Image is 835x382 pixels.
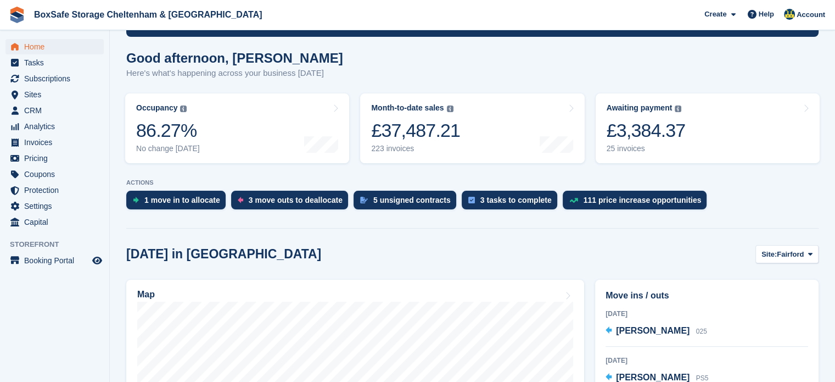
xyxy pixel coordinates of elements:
[371,103,444,113] div: Month-to-date sales
[144,196,220,204] div: 1 move in to allocate
[675,106,681,112] img: icon-info-grey-7440780725fd019a000dd9b08b2336e03edf1995a4989e88bcd33f0948082b44.svg
[797,9,825,20] span: Account
[354,191,462,215] a: 5 unsigned contracts
[5,151,104,166] a: menu
[5,71,104,86] a: menu
[755,245,819,263] button: Site: Fairford
[447,106,453,112] img: icon-info-grey-7440780725fd019a000dd9b08b2336e03edf1995a4989e88bcd33f0948082b44.svg
[125,93,349,163] a: Occupancy 86.27% No change [DATE]
[24,87,90,102] span: Sites
[784,9,795,20] img: Kim Virabi
[596,93,820,163] a: Awaiting payment £3,384.37 25 invoices
[759,9,774,20] span: Help
[777,249,804,260] span: Fairford
[24,135,90,150] span: Invoices
[761,249,777,260] span: Site:
[607,103,673,113] div: Awaiting payment
[24,119,90,134] span: Analytics
[5,103,104,118] a: menu
[5,167,104,182] a: menu
[136,103,177,113] div: Occupancy
[91,254,104,267] a: Preview store
[5,253,104,268] a: menu
[24,71,90,86] span: Subscriptions
[5,182,104,198] a: menu
[126,51,343,65] h1: Good afternoon, [PERSON_NAME]
[616,326,690,335] span: [PERSON_NAME]
[696,328,707,335] span: 025
[5,198,104,214] a: menu
[24,39,90,54] span: Home
[704,9,726,20] span: Create
[24,151,90,166] span: Pricing
[360,93,584,163] a: Month-to-date sales £37,487.21 223 invoices
[616,373,690,382] span: [PERSON_NAME]
[5,119,104,134] a: menu
[24,214,90,230] span: Capital
[126,179,819,186] p: ACTIONS
[696,374,709,382] span: PS5
[126,67,343,80] p: Here's what's happening across your business [DATE]
[5,55,104,70] a: menu
[606,289,808,302] h2: Move ins / outs
[24,103,90,118] span: CRM
[133,197,139,203] img: move_ins_to_allocate_icon-fdf77a2bb77ea45bf5b3d319d69a93e2d87916cf1d5bf7949dd705db3b84f3ca.svg
[5,214,104,230] a: menu
[584,196,702,204] div: 111 price increase opportunities
[9,7,25,23] img: stora-icon-8386f47178a22dfd0bd8f6a31ec36ba5ce8667c1dd55bd0f319d3a0aa187defe.svg
[231,191,354,215] a: 3 move outs to deallocate
[180,106,187,112] img: icon-info-grey-7440780725fd019a000dd9b08b2336e03edf1995a4989e88bcd33f0948082b44.svg
[5,39,104,54] a: menu
[24,253,90,268] span: Booking Portal
[607,119,686,142] div: £3,384.37
[30,5,266,24] a: BoxSafe Storage Cheltenham & [GEOGRAPHIC_DATA]
[371,119,460,142] div: £37,487.21
[126,247,321,262] h2: [DATE] in [GEOGRAPHIC_DATA]
[360,197,368,203] img: contract_signature_icon-13c848040528278c33f63329250d36e43548de30e8caae1d1a13099fd9432cc5.svg
[24,55,90,70] span: Tasks
[126,191,231,215] a: 1 move in to allocate
[137,290,155,300] h2: Map
[24,167,90,182] span: Coupons
[10,239,109,250] span: Storefront
[24,198,90,214] span: Settings
[371,144,460,153] div: 223 invoices
[249,196,343,204] div: 3 move outs to deallocate
[462,191,563,215] a: 3 tasks to complete
[480,196,552,204] div: 3 tasks to complete
[5,135,104,150] a: menu
[606,356,808,366] div: [DATE]
[569,198,578,203] img: price_increase_opportunities-93ffe204e8149a01c8c9dc8f82e8f89637d9d84a8eef4429ea346261dce0b2c0.svg
[24,182,90,198] span: Protection
[136,144,200,153] div: No change [DATE]
[5,87,104,102] a: menu
[606,324,707,339] a: [PERSON_NAME] 025
[238,197,243,203] img: move_outs_to_deallocate_icon-f764333ba52eb49d3ac5e1228854f67142a1ed5810a6f6cc68b1a99e826820c5.svg
[373,196,451,204] div: 5 unsigned contracts
[606,309,808,319] div: [DATE]
[136,119,200,142] div: 86.27%
[607,144,686,153] div: 25 invoices
[563,191,713,215] a: 111 price increase opportunities
[468,197,475,203] img: task-75834270c22a3079a89374b754ae025e5fb1db73e45f91037f5363f120a921f8.svg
